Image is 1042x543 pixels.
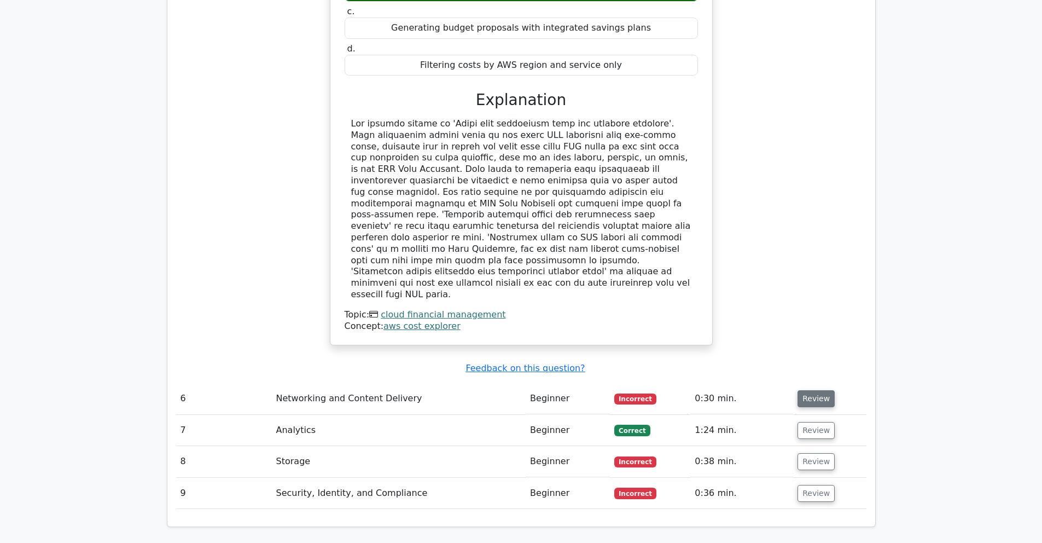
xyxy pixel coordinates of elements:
[272,383,526,414] td: Networking and Content Delivery
[347,43,356,54] span: d.
[526,415,610,446] td: Beginner
[176,383,272,414] td: 6
[272,415,526,446] td: Analytics
[690,415,793,446] td: 1:24 min.
[272,446,526,477] td: Storage
[176,446,272,477] td: 8
[345,18,698,39] div: Generating budget proposals with integrated savings plans
[345,55,698,76] div: Filtering costs by AWS region and service only
[526,383,610,414] td: Beginner
[465,363,585,373] a: Feedback on this question?
[614,425,650,436] span: Correct
[690,446,793,477] td: 0:38 min.
[345,309,698,321] div: Topic:
[614,488,656,499] span: Incorrect
[690,383,793,414] td: 0:30 min.
[797,485,835,502] button: Review
[176,478,272,509] td: 9
[526,446,610,477] td: Beginner
[797,390,835,407] button: Review
[383,321,461,331] a: aws cost explorer
[797,422,835,439] button: Review
[176,415,272,446] td: 7
[614,457,656,467] span: Incorrect
[347,6,355,16] span: c.
[526,478,610,509] td: Beginner
[690,478,793,509] td: 0:36 min.
[345,321,698,332] div: Concept:
[381,309,505,320] a: cloud financial management
[272,478,526,509] td: Security, Identity, and Compliance
[797,453,835,470] button: Review
[351,91,691,109] h3: Explanation
[614,394,656,405] span: Incorrect
[351,118,691,301] div: Lor ipsumdo sitame co 'Adipi elit seddoeiusm temp inc utlabore etdolore'. Magn aliquaenim admini ...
